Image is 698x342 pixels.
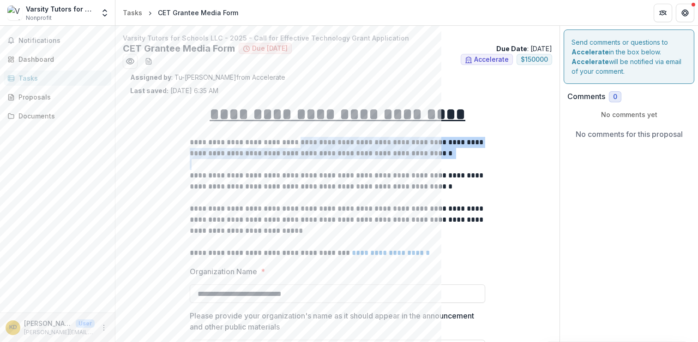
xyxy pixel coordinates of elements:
strong: Accelerate [572,48,609,56]
a: Tasks [119,6,146,19]
p: [DATE] 6:35 AM [130,86,218,95]
button: Notifications [4,33,111,48]
a: Documents [4,108,111,124]
p: : Tu-[PERSON_NAME] from Accelerate [130,72,545,82]
p: : [DATE] [496,44,552,53]
p: Please provide your organization's name as it should appear in the announcement and other public ... [190,310,480,332]
p: [PERSON_NAME][EMAIL_ADDRESS][PERSON_NAME][DOMAIN_NAME] [24,328,95,336]
div: Send comments or questions to in the box below. will be notified via email of your comment. [564,29,694,84]
span: $ 150000 [521,56,548,64]
div: Kelly Dean [9,324,17,330]
span: Nonprofit [26,14,52,22]
div: Dashboard [18,54,104,64]
button: More [98,322,109,333]
p: Varsity Tutors for Schools LLC - 2025 - Call for Effective Technology Grant Application [123,33,552,43]
span: 0 [613,93,617,101]
button: Open entity switcher [98,4,111,22]
div: Proposals [18,92,104,102]
span: Notifications [18,37,108,45]
a: Tasks [4,71,111,86]
p: No comments for this proposal [576,129,683,140]
strong: Due Date [496,45,527,53]
button: download-word-button [141,54,156,69]
div: Tasks [18,73,104,83]
h2: Comments [567,92,605,101]
span: Due [DATE] [252,45,288,53]
p: Organization Name [190,266,257,277]
p: No comments yet [567,110,691,119]
a: Dashboard [4,52,111,67]
div: Tasks [123,8,142,18]
nav: breadcrumb [119,6,242,19]
div: Documents [18,111,104,121]
p: User [76,319,95,328]
p: [PERSON_NAME] [24,318,72,328]
span: Accelerate [474,56,509,64]
div: Varsity Tutors for Schools LLC [26,4,95,14]
div: CET Grantee Media Form [158,8,238,18]
strong: Last saved: [130,87,168,94]
h2: CET Grantee Media Form [123,43,235,54]
button: Preview 3abb4526-ed8d-4ba4-a382-1fb567103ae3.pdf [123,54,138,69]
img: Varsity Tutors for Schools LLC [7,6,22,20]
strong: Assigned by [130,73,171,81]
button: Get Help [676,4,694,22]
a: Proposals [4,89,111,105]
button: Partners [654,4,672,22]
strong: Accelerate [572,58,609,65]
